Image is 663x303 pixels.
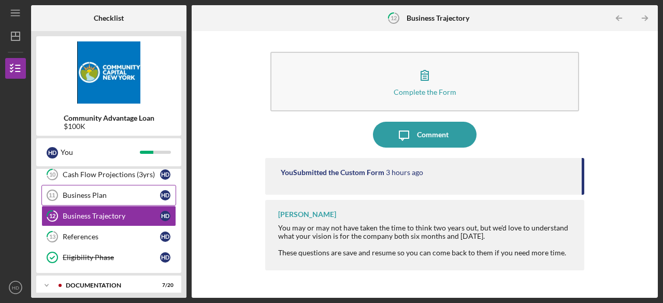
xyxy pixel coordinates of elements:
img: Product logo [36,41,181,104]
tspan: 10 [49,171,56,178]
a: 11Business PlanHD [41,185,176,206]
a: 13ReferencesHD [41,226,176,247]
div: Documentation [66,282,148,288]
div: H D [160,169,170,180]
div: H D [160,252,170,263]
tspan: 12 [49,213,55,220]
tspan: 12 [390,15,396,21]
div: [PERSON_NAME] [278,210,336,219]
div: 7 / 20 [155,282,174,288]
div: $100K [64,122,154,131]
button: Comment [373,122,477,148]
div: These questions are save and resume so you can come back to them if you need more time. [278,249,574,257]
b: Checklist [94,14,124,22]
text: HD [12,285,19,291]
div: You may or may not have taken the time to think two years out, but we'd love to understand what y... [278,224,574,240]
div: Business Trajectory [63,212,160,220]
button: HD [5,277,26,298]
b: Business Trajectory [407,14,469,22]
div: H D [47,147,58,158]
a: Eligibility PhaseHD [41,247,176,268]
time: 2025-09-12 22:54 [386,168,423,177]
a: 10Cash Flow Projections (3yrs)HD [41,164,176,185]
div: H D [160,232,170,242]
div: You Submitted the Custom Form [281,168,384,177]
div: Comment [417,122,449,148]
div: Cash Flow Projections (3yrs) [63,170,160,179]
div: References [63,233,160,241]
tspan: 11 [49,192,55,198]
b: Community Advantage Loan [64,114,154,122]
a: 12Business TrajectoryHD [41,206,176,226]
div: You [61,143,140,161]
div: Complete the Form [394,88,456,96]
div: H D [160,190,170,200]
div: Business Plan [63,191,160,199]
div: Eligibility Phase [63,253,160,262]
button: Complete the Form [270,52,579,111]
div: H D [160,211,170,221]
tspan: 13 [49,234,55,240]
